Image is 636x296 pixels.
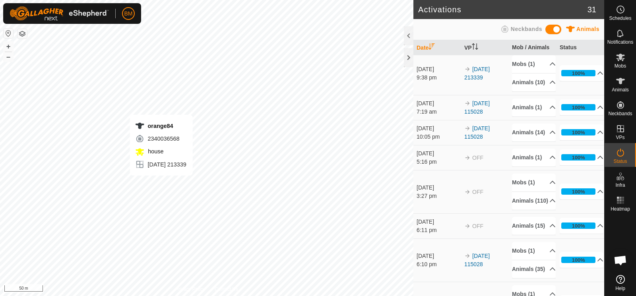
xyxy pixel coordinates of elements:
[512,192,556,210] p-accordion-header: Animals (110)
[560,99,603,115] p-accordion-header: 100%
[572,188,585,195] div: 100%
[588,4,596,15] span: 31
[561,222,595,229] div: 100%
[561,188,595,195] div: 100%
[464,189,471,195] img: arrow
[215,286,238,293] a: Contact Us
[616,135,624,140] span: VPs
[464,125,471,132] img: arrow
[512,149,556,166] p-accordion-header: Animals (1)
[572,154,585,161] div: 100%
[464,66,490,81] a: [DATE] 213339
[464,253,471,259] img: arrow
[10,6,109,21] img: Gallagher Logo
[560,65,603,81] p-accordion-header: 100%
[464,125,490,140] a: [DATE] 115028
[417,149,460,158] div: [DATE]
[615,64,626,68] span: Mobs
[4,52,13,62] button: –
[572,104,585,111] div: 100%
[175,286,205,293] a: Privacy Policy
[418,5,588,14] h2: Activations
[608,111,632,116] span: Neckbands
[417,260,460,269] div: 6:10 pm
[560,184,603,199] p-accordion-header: 100%
[556,40,604,56] th: Status
[17,29,27,39] button: Map Layers
[560,124,603,140] p-accordion-header: 100%
[615,183,625,188] span: Infra
[124,10,133,18] span: BM
[561,154,595,161] div: 100%
[615,286,625,291] span: Help
[511,26,542,32] span: Neckbands
[464,155,471,161] img: arrow
[605,272,636,294] a: Help
[561,257,595,263] div: 100%
[512,74,556,91] p-accordion-header: Animals (10)
[417,133,460,141] div: 10:05 pm
[472,189,483,195] span: OFF
[572,222,585,230] div: 100%
[417,124,460,133] div: [DATE]
[464,100,471,106] img: arrow
[609,248,632,272] a: Open chat
[417,192,460,200] div: 3:27 pm
[512,55,556,73] p-accordion-header: Mobs (1)
[417,218,460,226] div: [DATE]
[572,256,585,264] div: 100%
[461,40,509,56] th: VP
[417,74,460,82] div: 9:38 pm
[417,65,460,74] div: [DATE]
[572,129,585,136] div: 100%
[572,70,585,77] div: 100%
[609,16,631,21] span: Schedules
[417,99,460,108] div: [DATE]
[429,44,435,51] p-sorticon: Activate to sort
[135,160,186,169] div: [DATE] 213339
[560,149,603,165] p-accordion-header: 100%
[607,40,633,44] span: Notifications
[512,174,556,192] p-accordion-header: Mobs (1)
[417,226,460,234] div: 6:11 pm
[576,26,599,32] span: Animals
[413,40,461,56] th: Date
[417,158,460,166] div: 5:16 pm
[464,66,471,72] img: arrow
[146,148,164,155] span: house
[472,155,483,161] span: OFF
[560,218,603,234] p-accordion-header: 100%
[512,242,556,260] p-accordion-header: Mobs (1)
[464,253,490,267] a: [DATE] 115028
[512,217,556,235] p-accordion-header: Animals (15)
[464,223,471,229] img: arrow
[4,29,13,38] button: Reset Map
[612,87,629,92] span: Animals
[4,42,13,51] button: +
[512,260,556,278] p-accordion-header: Animals (35)
[472,223,483,229] span: OFF
[464,100,490,115] a: [DATE] 115028
[512,124,556,141] p-accordion-header: Animals (14)
[472,44,478,51] p-sorticon: Activate to sort
[135,134,186,143] div: 2340036568
[135,121,186,131] div: orange84
[417,108,460,116] div: 7:19 am
[417,252,460,260] div: [DATE]
[613,159,627,164] span: Status
[561,104,595,110] div: 100%
[509,40,556,56] th: Mob / Animals
[561,70,595,76] div: 100%
[417,184,460,192] div: [DATE]
[611,207,630,211] span: Heatmap
[561,129,595,135] div: 100%
[560,252,603,268] p-accordion-header: 100%
[512,99,556,116] p-accordion-header: Animals (1)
